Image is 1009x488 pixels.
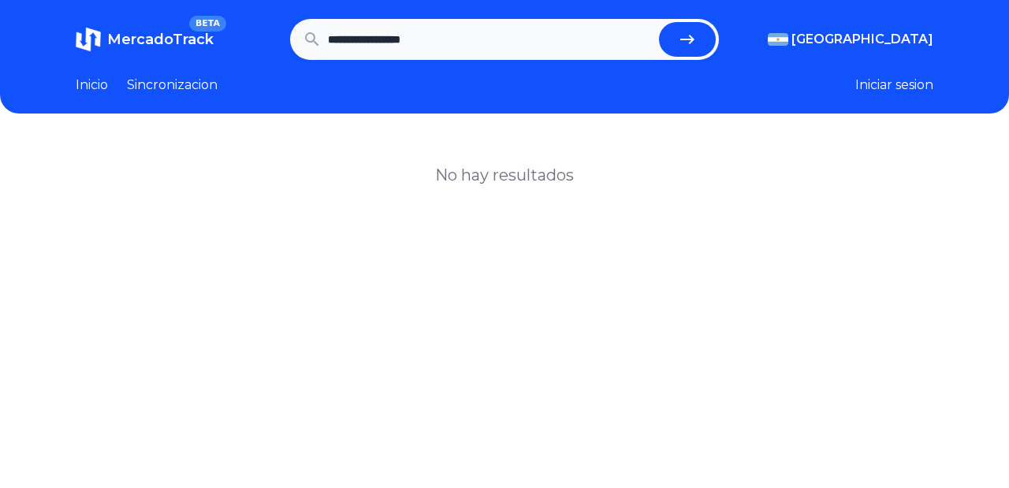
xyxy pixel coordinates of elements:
img: MercadoTrack [76,27,101,52]
a: Inicio [76,76,108,95]
h1: No hay resultados [435,164,574,186]
img: Argentina [768,33,788,46]
a: MercadoTrackBETA [76,27,214,52]
span: [GEOGRAPHIC_DATA] [791,30,933,49]
button: [GEOGRAPHIC_DATA] [768,30,933,49]
button: Iniciar sesion [855,76,933,95]
a: Sincronizacion [127,76,218,95]
span: MercadoTrack [107,31,214,48]
span: BETA [189,16,226,32]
